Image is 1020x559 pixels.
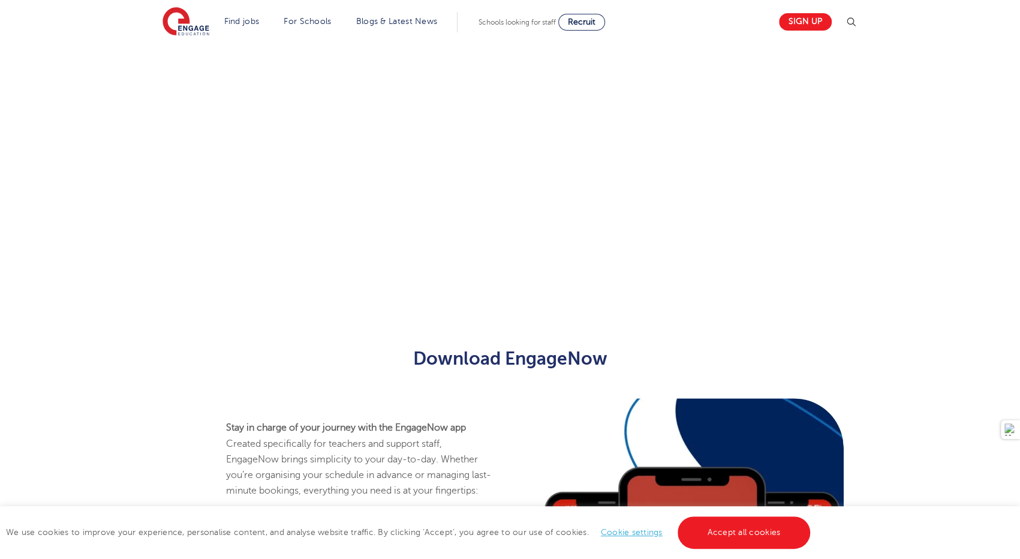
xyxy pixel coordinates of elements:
a: Find jobs [224,17,260,26]
h2: Download EngageNow [216,348,804,369]
a: Cookie settings [601,528,663,537]
strong: Stay in charge of your journey with the EngageNow app [226,422,466,433]
p: Created specifically for teachers and support staff, EngageNow brings simplicity to your day-to-d... [226,420,494,498]
span: Recruit [568,17,595,26]
a: Accept all cookies [678,516,811,549]
iframe: Form [155,55,622,261]
img: Engage Education [163,7,209,37]
span: Schools looking for staff [479,18,556,26]
a: Recruit [558,14,605,31]
a: For Schools [284,17,331,26]
a: Sign up [779,13,832,31]
a: Blogs & Latest News [356,17,438,26]
span: We use cookies to improve your experience, personalise content, and analyse website traffic. By c... [6,528,813,537]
